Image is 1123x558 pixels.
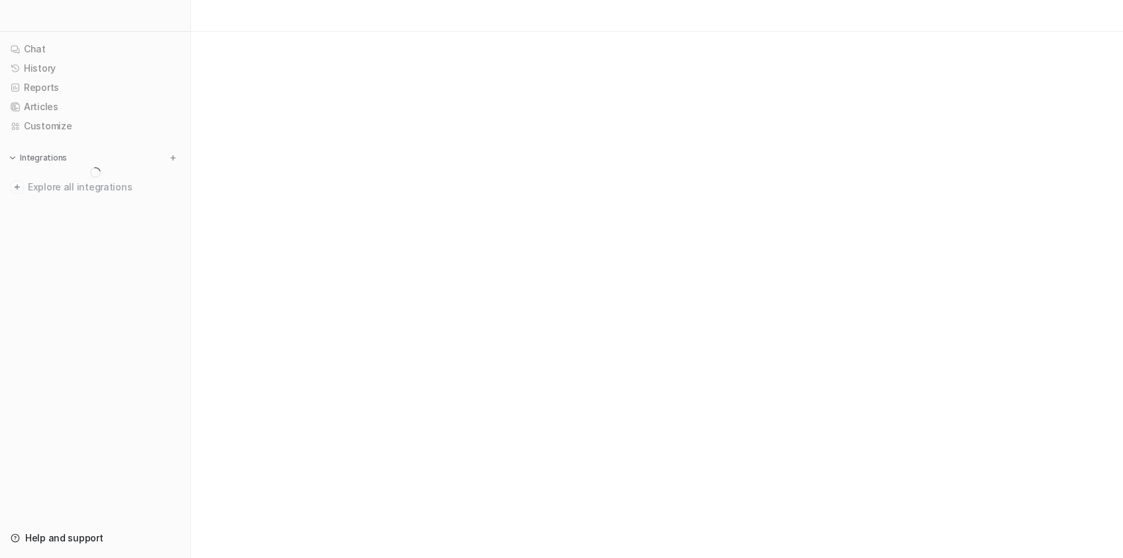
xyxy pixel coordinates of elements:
[28,176,180,198] span: Explore all integrations
[5,40,185,58] a: Chat
[168,153,178,163] img: menu_add.svg
[5,529,185,547] a: Help and support
[5,59,185,78] a: History
[11,180,24,194] img: explore all integrations
[5,98,185,116] a: Articles
[5,151,71,165] button: Integrations
[5,78,185,97] a: Reports
[8,153,17,163] img: expand menu
[5,117,185,135] a: Customize
[20,153,67,163] p: Integrations
[5,178,185,196] a: Explore all integrations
